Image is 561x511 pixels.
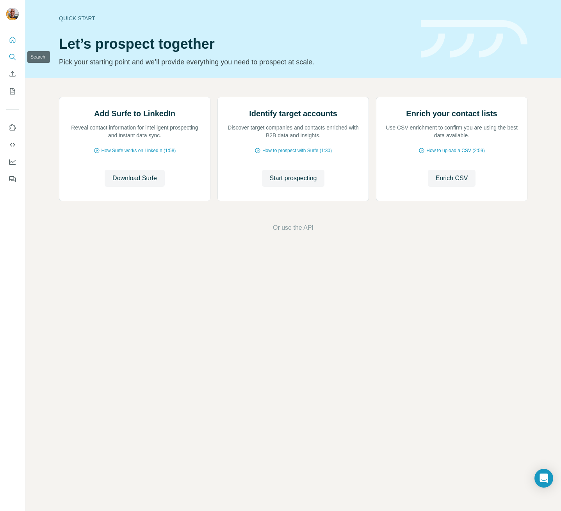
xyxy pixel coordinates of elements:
span: How Surfe works on LinkedIn (1:58) [102,147,176,154]
button: My lists [6,84,19,98]
button: Search [6,50,19,64]
button: Enrich CSV [6,67,19,81]
img: Avatar [6,8,19,20]
span: How to prospect with Surfe (1:30) [262,147,332,154]
button: Download Surfe [105,170,165,187]
span: Enrich CSV [436,174,468,183]
button: Use Surfe on LinkedIn [6,121,19,135]
button: Feedback [6,172,19,186]
h2: Identify target accounts [249,108,337,119]
img: banner [421,20,527,58]
h1: Let’s prospect together [59,36,411,52]
span: Start prospecting [270,174,317,183]
p: Pick your starting point and we’ll provide everything you need to prospect at scale. [59,57,411,67]
button: Or use the API [273,223,313,232]
button: Start prospecting [262,170,325,187]
h2: Add Surfe to LinkedIn [94,108,175,119]
button: Quick start [6,33,19,47]
h2: Enrich your contact lists [406,108,497,119]
button: Use Surfe API [6,138,19,152]
p: Use CSV enrichment to confirm you are using the best data available. [384,124,519,139]
button: Dashboard [6,155,19,169]
button: Enrich CSV [428,170,476,187]
div: Open Intercom Messenger [534,469,553,488]
span: Download Surfe [112,174,157,183]
p: Reveal contact information for intelligent prospecting and instant data sync. [67,124,202,139]
div: Quick start [59,14,411,22]
span: How to upload a CSV (2:59) [426,147,484,154]
p: Discover target companies and contacts enriched with B2B data and insights. [226,124,361,139]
